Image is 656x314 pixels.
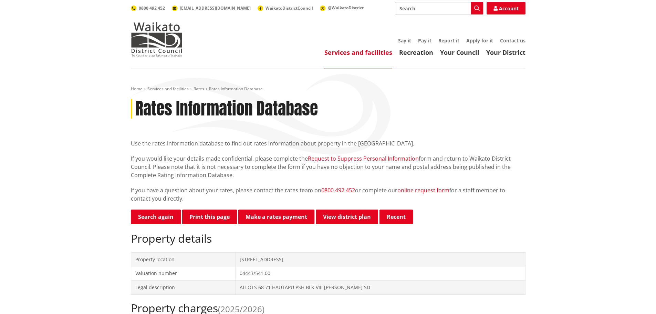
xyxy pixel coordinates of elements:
[194,86,204,92] a: Rates
[131,86,143,92] a: Home
[397,186,449,194] a: online request form
[308,155,419,162] a: Request to Suppress Personal Information
[328,5,364,11] span: @WaikatoDistrict
[486,48,525,57] a: Your District
[131,186,525,203] p: If you have a question about your rates, please contact the rates team on or complete our for a s...
[500,37,525,44] a: Contact us
[180,5,251,11] span: [EMAIL_ADDRESS][DOMAIN_NAME]
[131,210,181,224] a: Search again
[131,232,525,245] h2: Property details
[418,37,431,44] a: Pay it
[487,2,525,14] a: Account
[379,210,413,224] button: Recent
[466,37,493,44] a: Apply for it
[209,86,263,92] span: Rates Information Database
[265,5,313,11] span: WaikatoDistrictCouncil
[321,186,355,194] a: 0800 492 452
[236,280,525,294] td: ALLOTS 68 71 HAUTAPU PSH BLK VIII [PERSON_NAME] SD
[324,48,392,57] a: Services and facilities
[131,86,525,92] nav: breadcrumb
[131,22,183,57] img: Waikato District Council - Te Kaunihera aa Takiwaa o Waikato
[316,210,378,224] a: View district plan
[320,5,364,11] a: @WaikatoDistrict
[131,139,525,148] p: Use the rates information database to find out rates information about property in the [GEOGRAPHI...
[147,86,189,92] a: Services and facilities
[135,99,318,119] h1: Rates Information Database
[172,5,251,11] a: [EMAIL_ADDRESS][DOMAIN_NAME]
[131,154,525,179] p: If you would like your details made confidential, please complete the form and return to Waikato ...
[236,266,525,281] td: 04443/541.00
[238,210,314,224] a: Make a rates payment
[440,48,479,57] a: Your Council
[131,252,236,266] td: Property location
[438,37,459,44] a: Report it
[131,266,236,281] td: Valuation number
[399,48,433,57] a: Recreation
[182,210,237,224] button: Print this page
[236,252,525,266] td: [STREET_ADDRESS]
[139,5,165,11] span: 0800 492 452
[131,280,236,294] td: Legal description
[398,37,411,44] a: Say it
[258,5,313,11] a: WaikatoDistrictCouncil
[395,2,483,14] input: Search input
[131,5,165,11] a: 0800 492 452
